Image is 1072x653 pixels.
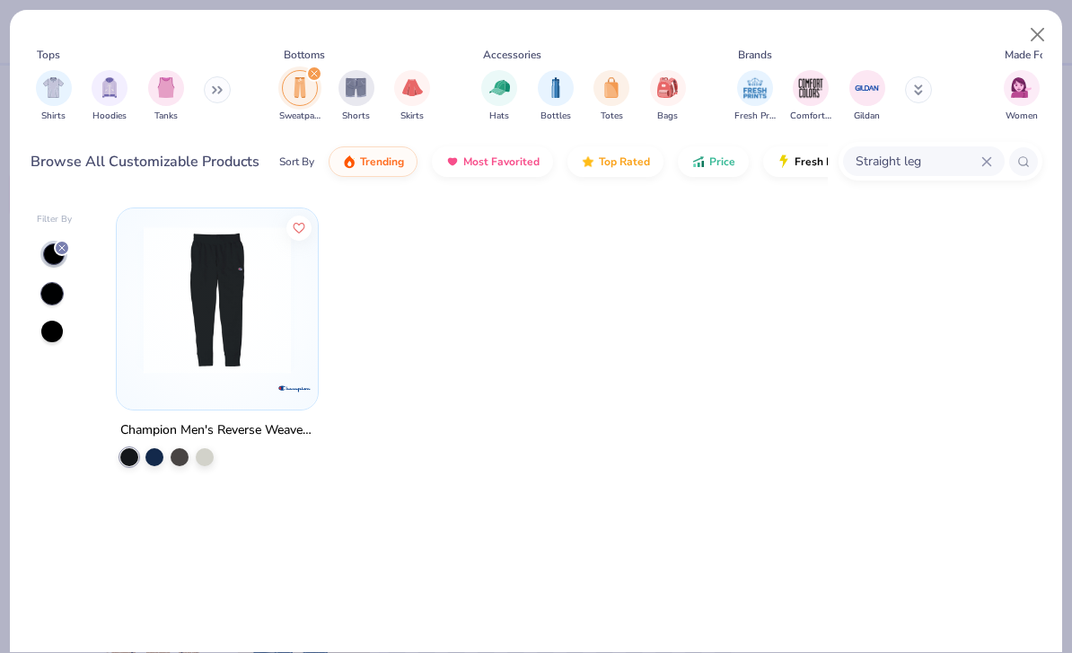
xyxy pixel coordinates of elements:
[734,110,776,123] span: Fresh Prints
[286,215,312,240] button: Like
[402,77,423,98] img: Skirts Image
[777,154,791,169] img: flash.gif
[120,419,314,442] div: Champion Men's Reverse Weave Jogger Pant
[567,146,663,177] button: Top Rated
[279,70,321,123] div: filter for Sweatpants
[849,70,885,123] div: filter for Gildan
[154,110,178,123] span: Tanks
[1006,110,1038,123] span: Women
[489,110,509,123] span: Hats
[602,77,621,98] img: Totes Image
[43,77,64,98] img: Shirts Image
[338,70,374,123] button: filter button
[593,70,629,123] button: filter button
[481,70,517,123] button: filter button
[31,151,259,172] div: Browse All Customizable Products
[360,154,404,169] span: Trending
[763,146,971,177] button: Fresh Prints Flash
[284,47,325,63] div: Bottoms
[1004,70,1040,123] button: filter button
[148,70,184,123] div: filter for Tanks
[797,75,824,101] img: Comfort Colors Image
[790,110,831,123] span: Comfort Colors
[546,77,566,98] img: Bottles Image
[483,47,541,63] div: Accessories
[329,146,417,177] button: Trending
[279,154,314,170] div: Sort By
[538,70,574,123] button: filter button
[394,70,430,123] div: filter for Skirts
[854,75,881,101] img: Gildan Image
[92,70,127,123] div: filter for Hoodies
[790,70,831,123] button: filter button
[854,151,981,172] input: Try "T-Shirt"
[36,70,72,123] button: filter button
[394,70,430,123] button: filter button
[156,77,176,98] img: Tanks Image
[290,77,310,98] img: Sweatpants Image
[338,70,374,123] div: filter for Shorts
[538,70,574,123] div: filter for Bottles
[445,154,460,169] img: most_fav.gif
[581,154,595,169] img: TopRated.gif
[650,70,686,123] div: filter for Bags
[489,77,510,98] img: Hats Image
[400,110,424,123] span: Skirts
[854,110,880,123] span: Gildan
[135,226,300,374] img: d4737ae0-123f-40f7-b1a5-fd3b81e9e95b
[148,70,184,123] button: filter button
[92,110,127,123] span: Hoodies
[734,70,776,123] button: filter button
[1021,18,1055,52] button: Close
[37,47,60,63] div: Tops
[342,154,356,169] img: trending.gif
[742,75,769,101] img: Fresh Prints Image
[1005,47,1050,63] div: Made For
[432,146,553,177] button: Most Favorited
[92,70,127,123] button: filter button
[481,70,517,123] div: filter for Hats
[1004,70,1040,123] div: filter for Women
[277,371,313,407] img: Champion logo
[599,154,650,169] span: Top Rated
[41,110,66,123] span: Shirts
[849,70,885,123] button: filter button
[37,213,73,226] div: Filter By
[657,110,678,123] span: Bags
[795,154,887,169] span: Fresh Prints Flash
[738,47,772,63] div: Brands
[463,154,540,169] span: Most Favorited
[678,146,749,177] button: Price
[540,110,571,123] span: Bottles
[346,77,366,98] img: Shorts Image
[279,110,321,123] span: Sweatpants
[593,70,629,123] div: filter for Totes
[279,70,321,123] button: filter button
[342,110,370,123] span: Shorts
[709,154,735,169] span: Price
[657,77,677,98] img: Bags Image
[1011,77,1032,98] img: Women Image
[100,77,119,98] img: Hoodies Image
[650,70,686,123] button: filter button
[36,70,72,123] div: filter for Shirts
[734,70,776,123] div: filter for Fresh Prints
[601,110,623,123] span: Totes
[790,70,831,123] div: filter for Comfort Colors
